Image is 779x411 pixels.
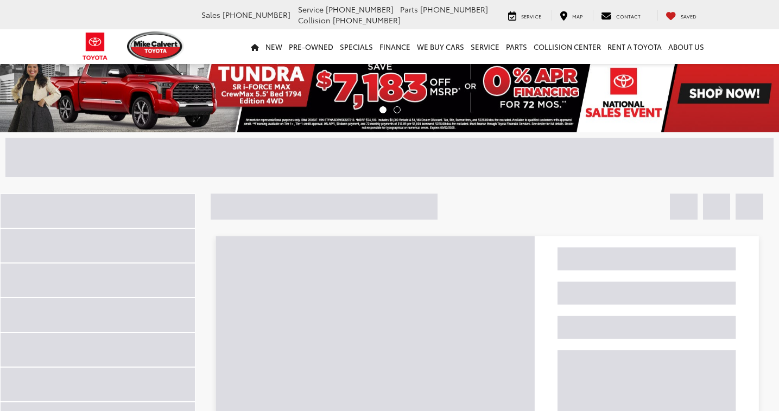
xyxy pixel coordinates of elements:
a: Home [248,29,262,64]
a: Service [467,29,503,64]
span: Saved [681,12,696,20]
span: [PHONE_NUMBER] [333,15,401,25]
span: Map [572,12,582,20]
a: New [262,29,286,64]
a: WE BUY CARS [414,29,467,64]
span: [PHONE_NUMBER] [326,4,394,15]
a: Rent a Toyota [604,29,665,64]
span: Service [298,4,324,15]
a: Collision Center [530,29,604,64]
span: Collision [298,15,331,25]
a: Service [500,10,549,21]
a: Specials [337,29,376,64]
a: Finance [376,29,414,64]
a: My Saved Vehicles [657,10,705,21]
img: Toyota [75,29,116,64]
a: About Us [665,29,707,64]
a: Contact [593,10,649,21]
span: Service [521,12,541,20]
img: Mike Calvert Toyota [127,31,185,61]
span: [PHONE_NUMBER] [420,4,488,15]
span: [PHONE_NUMBER] [223,9,290,20]
a: Map [552,10,591,21]
span: Contact [616,12,641,20]
a: Pre-Owned [286,29,337,64]
span: Sales [201,9,220,20]
span: Parts [400,4,418,15]
a: Parts [503,29,530,64]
